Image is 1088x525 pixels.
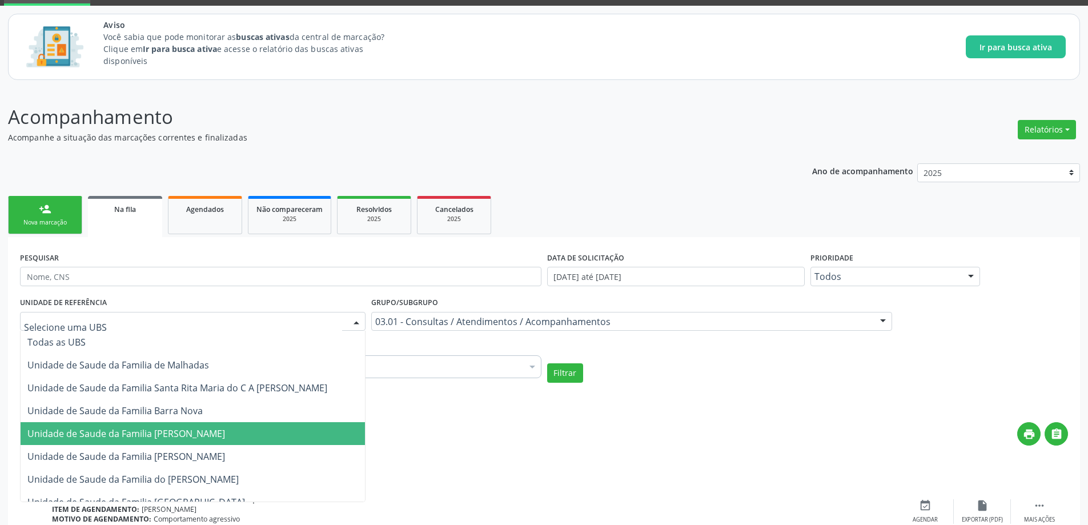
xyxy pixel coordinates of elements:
button: Ir para busca ativa [966,35,1066,58]
button: Relatórios [1018,120,1076,139]
span: Na fila [114,205,136,214]
label: PESQUISAR [20,249,59,267]
p: Acompanhamento [8,103,758,131]
span: Unidade de Saude da Familia [GEOGRAPHIC_DATA] [27,496,245,508]
span: Unidade de Saude da Familia Santa Rita Maria do C A [PERSON_NAME] [27,382,327,394]
div: Exportar (PDF) [962,516,1003,524]
b: Item de agendamento: [52,504,139,514]
span: Resolvidos [356,205,392,214]
span: [PERSON_NAME] [142,504,196,514]
span: Aviso [103,19,406,31]
span: Unidade de Saude da Familia do [PERSON_NAME] [27,473,239,486]
label: Prioridade [810,249,853,267]
label: Grupo/Subgrupo [371,294,438,312]
strong: Ir para busca ativa [143,43,217,54]
input: Selecione uma UBS [24,316,342,339]
label: UNIDADE DE REFERÊNCIA [20,294,107,312]
p: Você sabia que pode monitorar as da central de marcação? Clique em e acesse o relatório das busca... [103,31,406,67]
div: 2025 [425,215,483,223]
div: person_add [39,203,51,215]
span: Ir para busca ativa [979,41,1052,53]
i: print [1023,428,1035,440]
i:  [1033,499,1046,512]
i:  [1050,428,1063,440]
p: Ano de acompanhamento [812,163,913,178]
i: insert_drive_file [976,499,989,512]
span: Agendados [186,205,224,214]
div: Nova marcação [17,218,74,227]
div: 2025 [256,215,323,223]
div: Agendar [913,516,938,524]
strong: buscas ativas [236,31,289,42]
span: Todos [814,271,957,282]
span: Cancelados [435,205,473,214]
span: Unidade de Saude da Familia de Malhadas [27,359,209,371]
img: Imagem de CalloutCard [22,21,87,73]
button: print [1017,422,1041,446]
b: Motivo de agendamento: [52,514,151,524]
input: Selecione um intervalo [547,267,805,286]
span: 03.01 - Consultas / Atendimentos / Acompanhamentos [375,316,869,327]
div: [PERSON_NAME], S/N, [PERSON_NAME], [PERSON_NAME] [52,480,897,490]
div: 2025 [346,215,403,223]
button:  [1045,422,1068,446]
i: event_available [919,499,932,512]
label: DATA DE SOLICITAÇÃO [547,249,624,267]
span: Comportamento agressivo [154,514,240,524]
p: Acompanhe a situação das marcações correntes e finalizadas [8,131,758,143]
span: Unidade de Saude da Familia [PERSON_NAME] [27,427,225,440]
input: Nome, CNS [20,267,541,286]
button: Filtrar [547,363,583,383]
div: Mais ações [1024,516,1055,524]
span: Unidade de Saude da Familia [PERSON_NAME] [27,450,225,463]
span: Unidade de Saude da Familia Barra Nova [27,404,203,417]
span: Não compareceram [256,205,323,214]
span: Todas as UBS [27,336,86,348]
